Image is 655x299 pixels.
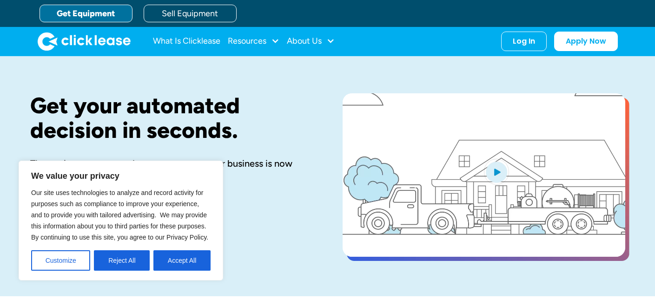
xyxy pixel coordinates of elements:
div: The equipment you need to start or grow your business is now affordable with Clicklease. [30,157,313,182]
a: home [38,32,131,51]
h1: Get your automated decision in seconds. [30,93,313,143]
button: Reject All [94,250,150,271]
a: Get Equipment [40,5,132,22]
div: Log In [513,37,535,46]
a: Apply Now [554,32,618,51]
img: Blue play button logo on a light blue circular background [484,159,509,185]
img: Clicklease logo [38,32,131,51]
a: Sell Equipment [144,5,237,22]
a: open lightbox [343,93,625,257]
button: Accept All [153,250,211,271]
a: What Is Clicklease [153,32,220,51]
div: About Us [287,32,335,51]
button: Customize [31,250,90,271]
div: Resources [228,32,279,51]
p: We value your privacy [31,170,211,182]
span: Our site uses technologies to analyze and record activity for purposes such as compliance to impr... [31,189,208,241]
div: We value your privacy [19,161,223,280]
